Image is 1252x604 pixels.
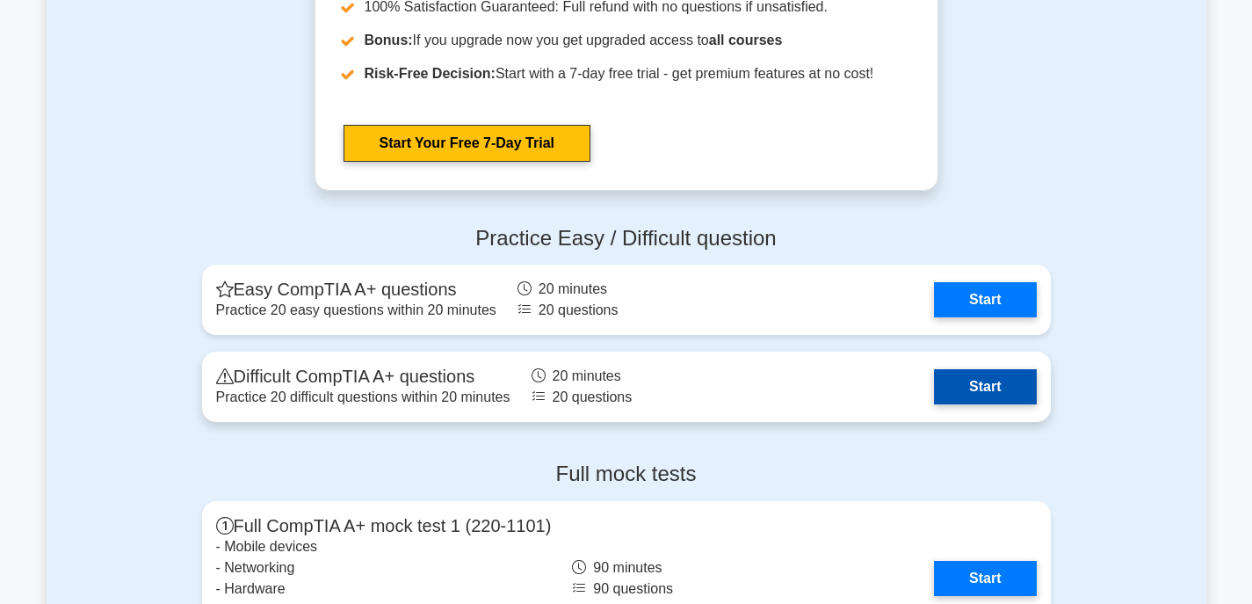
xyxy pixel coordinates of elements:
[202,462,1051,487] h4: Full mock tests
[934,561,1036,596] a: Start
[202,226,1051,251] h4: Practice Easy / Difficult question
[344,125,590,162] a: Start Your Free 7-Day Trial
[934,369,1036,404] a: Start
[934,282,1036,317] a: Start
